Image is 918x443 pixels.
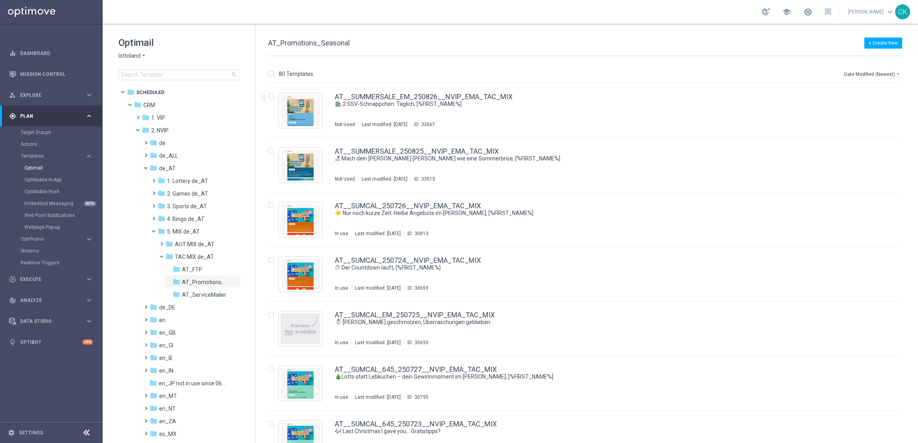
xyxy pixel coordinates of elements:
[19,430,43,435] a: Settings
[173,290,180,298] i: folder
[9,297,16,304] i: track_changes
[158,227,165,235] i: folder
[24,221,102,233] div: Webpage Pop-up
[149,379,157,387] i: folder
[9,276,93,283] button: play_circle_outline Execute keyboard_arrow_right
[843,69,902,79] button: Date Modified (Newest)arrow_drop_down
[9,50,16,57] i: equalizer
[21,153,93,159] button: Templates keyboard_arrow_right
[20,319,85,324] span: Data Studio
[279,70,313,77] p: 80 Templates
[21,237,77,241] span: OptiPromo
[9,92,93,98] div: person_search Explore keyboard_arrow_right
[173,278,180,286] i: folder
[150,303,158,311] i: folder
[268,39,350,47] span: AT_Promotions_Seasonal
[159,342,173,349] span: en_GI
[85,275,93,283] i: keyboard_arrow_right
[335,428,850,435] a: 🎶 Last Christmas I gave you… Gratistipps?
[9,339,93,345] button: lightbulb Optibot +10
[20,64,93,85] a: Mission Control
[143,102,155,109] span: CRM
[158,202,165,210] i: folder
[335,257,481,264] a: AT__SUMCAL_250724__NVIP_EMA_TAC_MIX
[864,38,902,49] button: + Create New
[411,176,435,182] div: ID:
[281,150,320,181] img: 33515.jpeg
[421,176,435,182] div: 33515
[352,230,404,237] div: Last modified: [DATE]
[21,237,85,241] div: OptiPromo
[85,91,93,99] i: keyboard_arrow_right
[335,285,348,291] div: In use
[175,241,214,248] span: AUT MIX de_AT
[24,212,82,219] a: Web Push Notifications
[21,141,82,147] a: Actions
[8,429,15,436] i: settings
[9,92,85,99] div: Explore
[142,126,150,134] i: folder
[118,36,239,49] h1: Optimail
[415,394,428,400] div: 30795
[9,297,93,304] button: track_changes Analyze keyboard_arrow_right
[415,285,428,291] div: 30659
[21,129,82,136] a: Target Groups
[9,71,93,77] button: Mission Control
[352,285,404,291] div: Last modified: [DATE]
[411,121,435,128] div: ID:
[335,319,868,326] div: ☃️ Schneemann geschmolzen, Überraschungen geblieben
[182,291,226,298] span: AT_ServiceMailer
[159,418,176,425] span: en_ZA
[159,165,176,172] span: de_AT
[335,202,481,209] a: AT__SUMCAL_250726__NVIP_EMA_TAC_MIX
[159,405,176,412] span: en_NT
[167,228,200,235] span: 5. MIX de_AT
[24,174,102,186] div: OptiMobile In-App
[281,259,320,290] img: 30659.jpeg
[127,88,135,96] i: folder
[150,139,158,147] i: folder
[141,52,147,60] i: arrow_drop_down
[151,114,165,121] span: 1. VIP
[9,50,93,57] div: equalizer Dashboard
[335,366,497,373] a: AT__SUMCAL_645_250727__NVIP_EMA_TAC_MIX
[281,95,320,126] img: 33567.jpeg
[335,394,348,400] div: In use
[404,230,428,237] div: ID:
[150,417,158,425] i: folder
[21,150,102,233] div: Templates
[9,318,93,324] button: Data Studio keyboard_arrow_right
[9,318,85,325] div: Data Studio
[335,155,868,162] div: 🏖 Mach dein Glück leicht wie eine Sommerbrise, [%FIRST_NAME%]
[159,392,177,400] span: en_MT
[24,186,102,198] div: OptiMobile Push
[118,69,239,80] input: Search Template
[335,209,850,217] a: ☀️ Nur noch kurze Zeit: Heiße Angebote im [PERSON_NAME], [%FIRST_NAME%]
[150,328,158,336] i: folder
[352,339,404,346] div: Last modified: [DATE]
[24,200,82,207] a: Embedded Messaging
[21,154,77,158] span: Templates
[9,332,93,353] div: Optibot
[24,189,82,195] a: OptiMobile Push
[21,260,82,266] a: Realtime Triggers
[20,332,83,353] a: Optibot
[404,339,428,346] div: ID:
[20,114,85,119] span: Plan
[165,253,173,260] i: folder
[895,71,901,77] i: arrow_drop_down
[335,373,850,381] a: 🎄Lotto statt Lebkuchen – dein Gewinnmoment im [PERSON_NAME], [%FIRST_NAME%]
[158,177,165,185] i: folder
[167,177,208,185] span: 1. Lottery de_AT
[281,313,320,344] img: noPreview.jpg
[9,43,93,64] div: Dashboard
[21,154,85,158] div: Templates
[9,113,16,120] i: gps_fixed
[21,126,102,138] div: Target Groups
[159,304,175,311] span: de_DE
[159,380,227,387] span: en_JP not in use since 06/2025
[150,366,158,374] i: folder
[24,224,82,230] a: Webpage Pop-up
